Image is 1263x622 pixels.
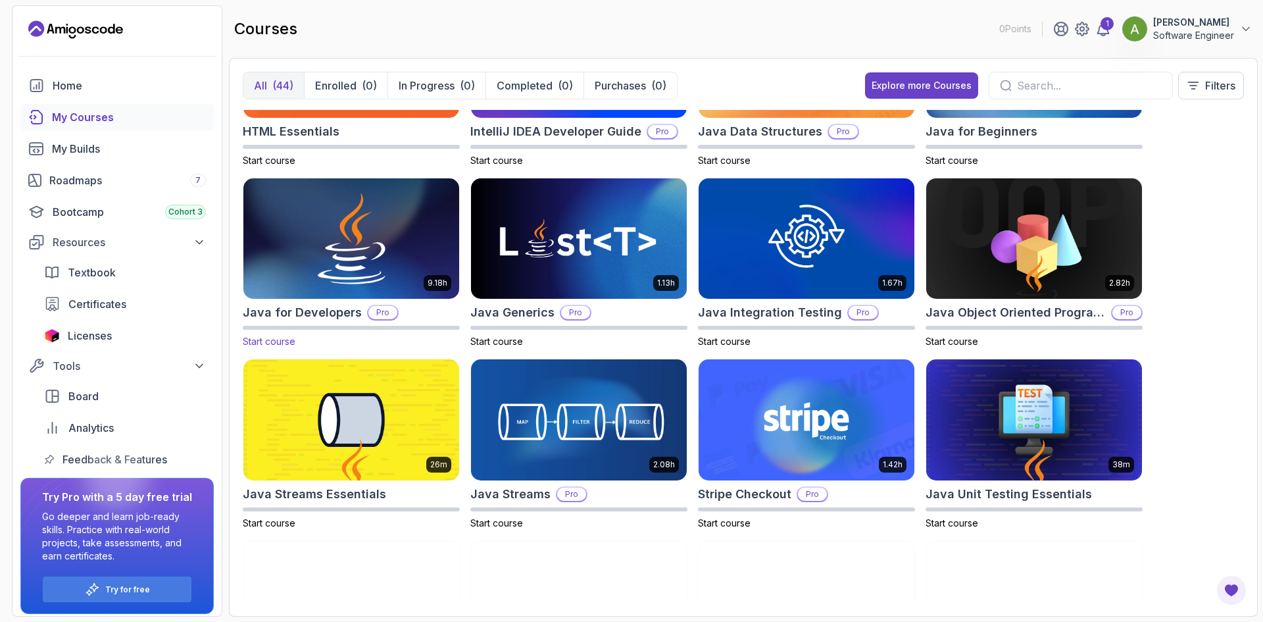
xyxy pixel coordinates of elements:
[698,122,822,141] h2: Java Data Structures
[234,18,297,39] h2: courses
[926,485,1092,504] h2: Java Unit Testing Essentials
[583,72,677,99] button: Purchases(0)
[168,207,203,217] span: Cohort 3
[42,576,192,603] button: Try for free
[68,420,114,436] span: Analytics
[653,459,675,470] p: 2.08h
[471,359,687,480] img: Java Streams card
[470,485,551,504] h2: Java Streams
[243,485,386,504] h2: Java Streams Essentials
[105,584,150,595] a: Try for free
[798,488,827,501] p: Pro
[36,383,214,409] a: board
[428,278,447,288] p: 9.18h
[68,265,116,280] span: Textbook
[470,336,523,347] span: Start course
[471,178,687,299] img: Java Generics card
[254,78,267,93] p: All
[49,172,206,188] div: Roadmaps
[698,303,842,322] h2: Java Integration Testing
[399,78,455,93] p: In Progress
[44,329,60,342] img: jetbrains icon
[36,323,214,349] a: licenses
[699,359,914,480] img: Stripe Checkout card
[243,122,339,141] h2: HTML Essentials
[561,306,590,319] p: Pro
[699,178,914,299] img: Java Integration Testing card
[20,136,214,162] a: builds
[926,178,1142,299] img: Java Object Oriented Programming card
[557,488,586,501] p: Pro
[20,72,214,99] a: home
[52,109,206,125] div: My Courses
[558,78,573,93] div: (0)
[460,78,475,93] div: (0)
[20,104,214,130] a: courses
[883,459,903,470] p: 1.42h
[651,78,666,93] div: (0)
[470,155,523,166] span: Start course
[368,306,397,319] p: Pro
[53,234,206,250] div: Resources
[497,78,553,93] p: Completed
[926,303,1106,322] h2: Java Object Oriented Programming
[1205,78,1235,93] p: Filters
[362,78,377,93] div: (0)
[698,336,751,347] span: Start course
[243,72,304,99] button: All(44)
[243,517,295,529] span: Start course
[485,72,583,99] button: Completed(0)
[1109,278,1130,288] p: 2.82h
[849,306,878,319] p: Pro
[1122,16,1252,42] button: user profile image[PERSON_NAME]Software Engineer
[20,167,214,194] a: roadmaps
[882,278,903,288] p: 1.67h
[999,22,1031,36] p: 0 Points
[470,122,641,141] h2: IntelliJ IDEA Developer Guide
[872,79,972,92] div: Explore more Courses
[68,328,112,344] span: Licenses
[1017,78,1162,93] input: Search...
[304,72,387,99] button: Enrolled(0)
[1153,16,1234,29] p: [PERSON_NAME]
[1112,306,1141,319] p: Pro
[1112,459,1130,470] p: 38m
[36,415,214,441] a: analytics
[1216,575,1247,606] button: Open Feedback Button
[195,175,201,186] span: 7
[36,259,214,286] a: textbook
[272,78,293,93] div: (44)
[1122,16,1147,41] img: user profile image
[53,358,206,374] div: Tools
[430,459,447,470] p: 26m
[62,452,167,467] span: Feedback & Features
[42,510,192,563] p: Go deeper and learn job-ready skills. Practice with real-world projects, take assessments, and ea...
[68,388,99,404] span: Board
[238,175,464,302] img: Java for Developers card
[1095,21,1111,37] a: 1
[387,72,485,99] button: In Progress(0)
[243,303,362,322] h2: Java for Developers
[1153,29,1234,42] p: Software Engineer
[36,446,214,473] a: feedback
[243,155,295,166] span: Start course
[926,359,1142,480] img: Java Unit Testing Essentials card
[926,517,978,529] span: Start course
[926,122,1037,141] h2: Java for Beginners
[68,296,126,312] span: Certificates
[28,19,123,40] a: Landing page
[470,517,523,529] span: Start course
[243,359,459,480] img: Java Streams Essentials card
[657,278,675,288] p: 1.13h
[926,155,978,166] span: Start course
[20,354,214,378] button: Tools
[698,485,791,504] h2: Stripe Checkout
[698,155,751,166] span: Start course
[243,336,295,347] span: Start course
[595,78,646,93] p: Purchases
[648,125,677,138] p: Pro
[698,517,751,529] span: Start course
[53,78,206,93] div: Home
[1178,72,1244,99] button: Filters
